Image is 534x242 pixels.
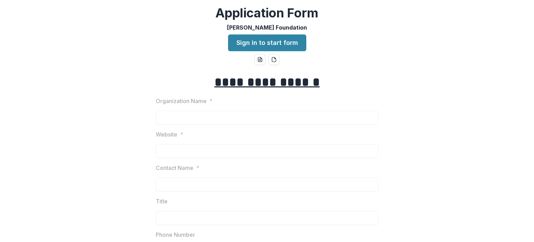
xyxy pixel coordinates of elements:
[156,164,193,172] p: Contact Name
[228,34,306,51] a: Sign in to start form
[254,54,266,65] button: word-download
[268,54,280,65] button: pdf-download
[216,6,318,21] h2: Application Form
[156,130,177,139] p: Website
[227,23,307,32] p: [PERSON_NAME] Foundation
[156,97,207,105] p: Organization Name
[156,231,195,239] p: Phone Number
[156,197,168,205] p: Title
